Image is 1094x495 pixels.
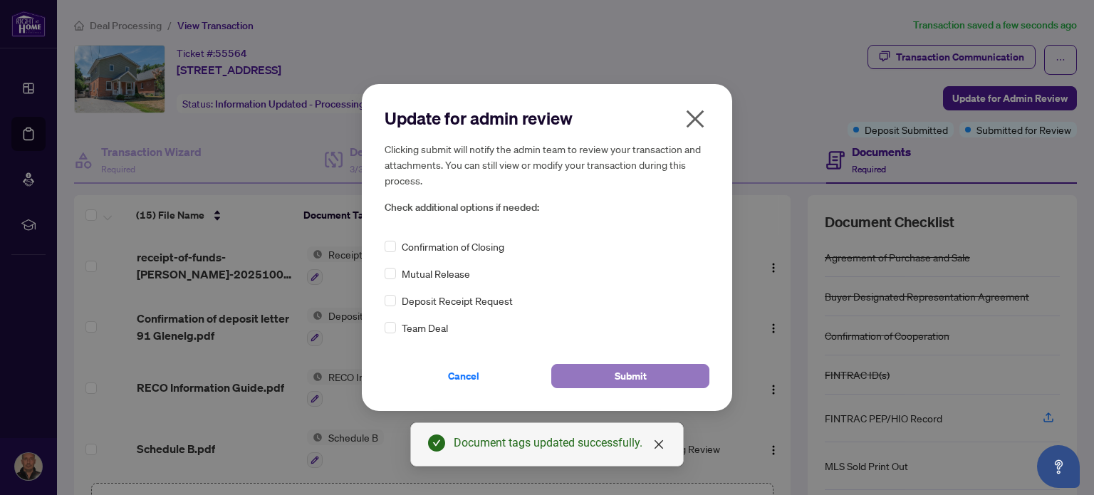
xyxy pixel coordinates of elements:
[684,108,707,130] span: close
[402,266,470,281] span: Mutual Release
[402,239,504,254] span: Confirmation of Closing
[551,364,709,388] button: Submit
[651,437,667,452] a: Close
[428,434,445,452] span: check-circle
[448,365,479,387] span: Cancel
[615,365,647,387] span: Submit
[454,434,666,452] div: Document tags updated successfully.
[1037,445,1080,488] button: Open asap
[385,199,709,216] span: Check additional options if needed:
[385,364,543,388] button: Cancel
[402,320,448,335] span: Team Deal
[402,293,513,308] span: Deposit Receipt Request
[385,107,709,130] h2: Update for admin review
[385,141,709,188] h5: Clicking submit will notify the admin team to review your transaction and attachments. You can st...
[653,439,665,450] span: close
